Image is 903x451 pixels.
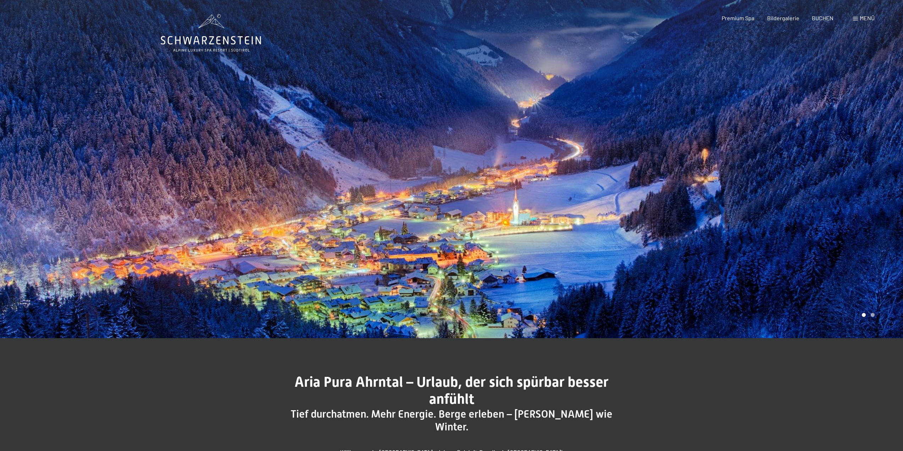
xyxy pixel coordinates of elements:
a: BUCHEN [812,15,833,21]
a: Premium Spa [722,15,754,21]
span: Tief durchatmen. Mehr Energie. Berge erleben – [PERSON_NAME] wie Winter. [291,408,612,433]
div: Carousel Pagination [859,313,875,317]
div: Carousel Page 2 [871,313,875,317]
span: Menü [860,15,875,21]
div: Carousel Page 1 (Current Slide) [862,313,866,317]
span: Aria Pura Ahrntal – Urlaub, der sich spürbar besser anfühlt [294,374,609,407]
a: Bildergalerie [767,15,799,21]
